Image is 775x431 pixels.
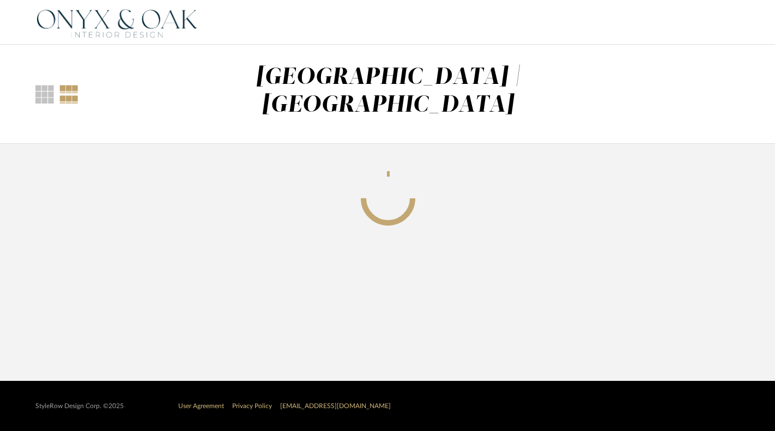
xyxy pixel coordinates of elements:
[232,403,272,409] a: Privacy Policy
[256,66,520,117] div: [GEOGRAPHIC_DATA] | [GEOGRAPHIC_DATA]
[178,403,224,409] a: User Agreement
[280,403,391,409] a: [EMAIL_ADDRESS][DOMAIN_NAME]
[35,402,124,410] div: StyleRow Design Corp. ©2025
[35,1,199,44] img: 08ecf60b-2490-4d88-a620-7ab89e40e421.png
